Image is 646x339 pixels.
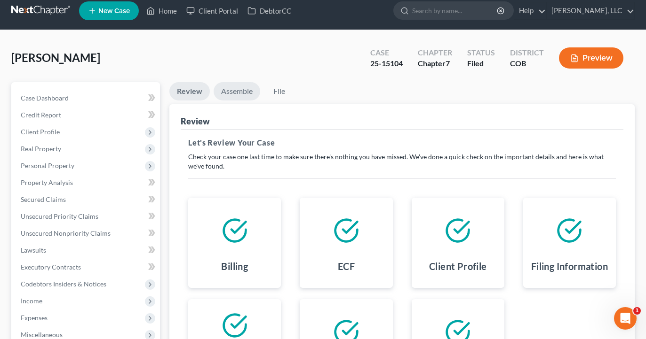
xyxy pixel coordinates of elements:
span: Miscellaneous [21,331,63,339]
a: Executory Contracts [13,259,160,276]
a: File [264,82,294,100]
a: DebtorCC [243,2,296,19]
a: Assemble [214,82,260,100]
h4: Billing [221,260,248,273]
span: 1 [633,307,641,315]
div: Filed [467,58,495,69]
a: Client Portal [182,2,243,19]
a: Home [142,2,182,19]
span: Unsecured Nonpriority Claims [21,229,111,237]
h5: Let's Review Your Case [188,137,616,148]
a: Property Analysis [13,174,160,191]
div: Status [467,47,495,58]
a: Credit Report [13,107,160,123]
p: Check your case one last time to make sure there's nothing you have missed. We've done a quick ch... [188,152,616,171]
div: Chapter [418,47,452,58]
span: Unsecured Priority Claims [21,212,98,220]
div: 25-15104 [370,58,403,69]
div: Review [181,116,210,127]
div: Case [370,47,403,58]
span: Executory Contracts [21,263,81,271]
a: Help [514,2,546,19]
span: Client Profile [21,128,60,136]
span: Property Analysis [21,178,73,186]
a: [PERSON_NAME], LLC [547,2,634,19]
span: Lawsuits [21,246,46,254]
a: Lawsuits [13,242,160,259]
span: New Case [98,8,130,15]
a: Unsecured Nonpriority Claims [13,225,160,242]
input: Search by name... [412,2,498,19]
a: Review [169,82,210,100]
div: COB [510,58,544,69]
span: Personal Property [21,162,74,169]
span: Credit Report [21,111,61,119]
span: Expenses [21,314,48,322]
span: [PERSON_NAME] [11,51,100,64]
iframe: Intercom live chat [614,307,637,330]
span: Real Property [21,145,61,153]
span: 7 [446,59,450,68]
span: Income [21,297,42,305]
span: Codebtors Insiders & Notices [21,280,106,288]
span: Secured Claims [21,195,66,203]
h4: Filing Information [531,260,608,273]
a: Unsecured Priority Claims [13,208,160,225]
div: District [510,47,544,58]
a: Case Dashboard [13,90,160,107]
div: Chapter [418,58,452,69]
h4: Client Profile [429,260,487,273]
button: Preview [559,47,623,69]
span: Case Dashboard [21,94,69,102]
h4: ECF [338,260,355,273]
a: Secured Claims [13,191,160,208]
